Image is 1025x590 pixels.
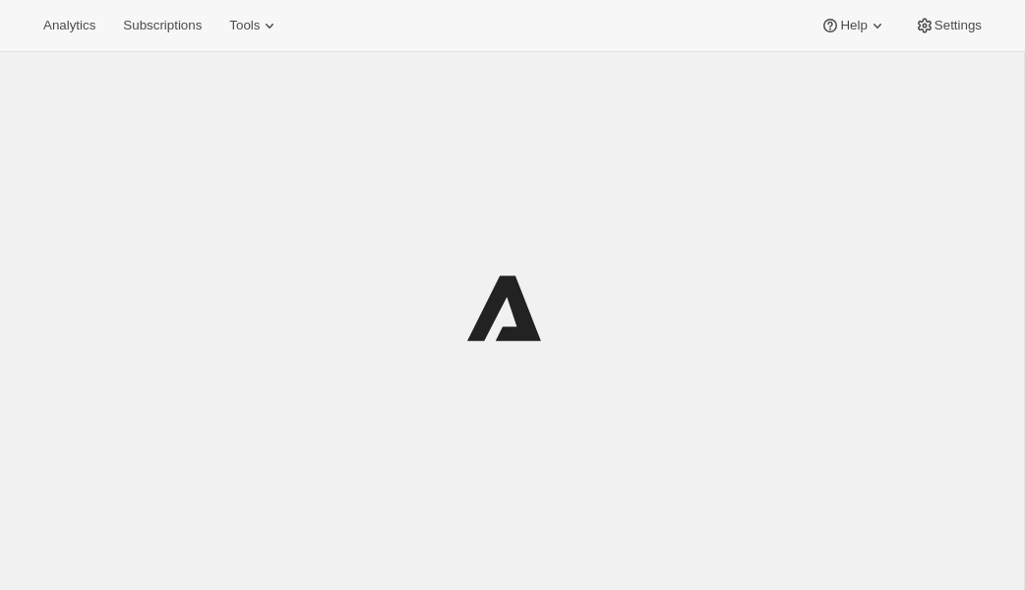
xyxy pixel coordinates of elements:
[903,12,994,39] button: Settings
[217,12,291,39] button: Tools
[229,18,260,33] span: Tools
[43,18,95,33] span: Analytics
[31,12,107,39] button: Analytics
[123,18,202,33] span: Subscriptions
[840,18,867,33] span: Help
[809,12,898,39] button: Help
[111,12,213,39] button: Subscriptions
[935,18,982,33] span: Settings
